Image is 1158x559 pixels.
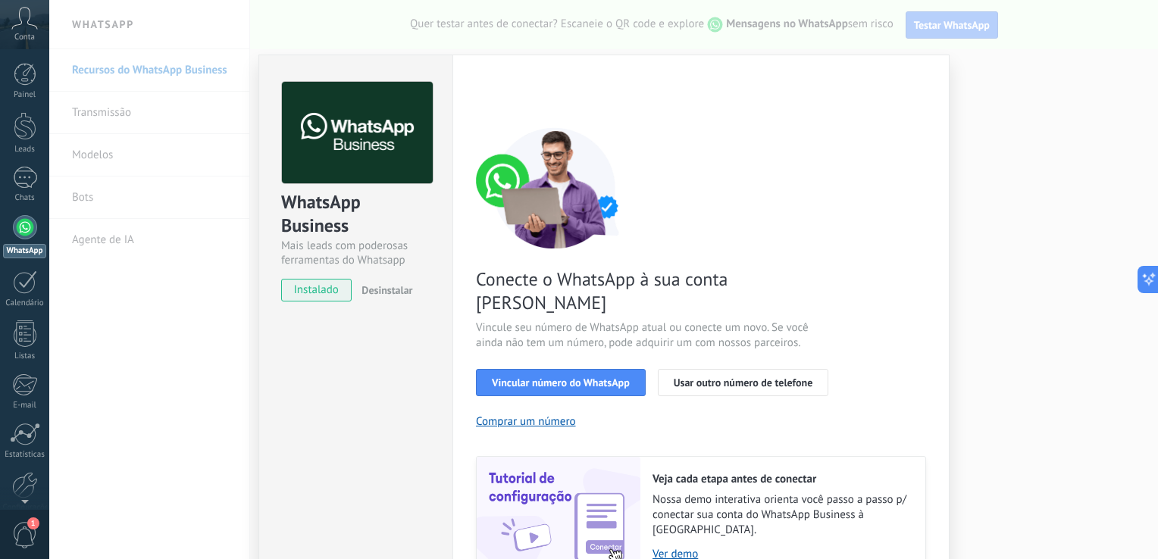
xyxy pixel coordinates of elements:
button: Vincular número do WhatsApp [476,369,646,396]
span: Usar outro número de telefone [674,377,813,388]
div: WhatsApp [3,244,46,258]
div: Chats [3,193,47,203]
span: 1 [27,517,39,529]
div: WhatsApp Business [281,190,430,239]
img: logo_main.png [282,82,433,184]
span: Desinstalar [361,283,412,297]
span: Nossa demo interativa orienta você passo a passo p/ conectar sua conta do WhatsApp Business à [GE... [653,492,910,538]
span: Conta [14,33,35,42]
span: Vincule seu número de WhatsApp atual ou conecte um novo. Se você ainda não tem um número, pode ad... [476,320,837,351]
div: E-mail [3,401,47,411]
button: Desinstalar [355,279,412,301]
div: Listas [3,351,47,361]
div: Painel [3,90,47,100]
span: instalado [282,279,351,301]
div: Leads [3,145,47,155]
button: Comprar um número [476,414,576,429]
div: Mais leads com poderosas ferramentas do Whatsapp [281,239,430,267]
button: Usar outro número de telefone [658,369,829,396]
div: Estatísticas [3,450,47,460]
div: Calendário [3,298,47,308]
img: connect number [476,127,635,248]
span: Vincular número do WhatsApp [492,377,630,388]
h2: Veja cada etapa antes de conectar [653,472,910,486]
span: Conecte o WhatsApp à sua conta [PERSON_NAME] [476,267,837,314]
